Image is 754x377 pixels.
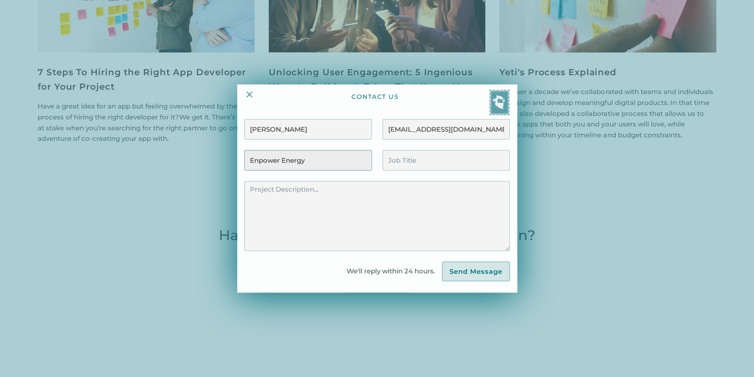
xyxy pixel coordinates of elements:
[347,266,442,277] div: We'll reply within 24 hours.
[244,119,509,282] form: Contact Form
[351,93,399,115] div: contact us
[244,150,372,171] input: Company
[382,150,510,171] input: Job Title
[244,119,372,140] input: Your Name
[442,262,510,282] input: Send Message
[382,119,510,140] input: Email Address
[244,89,255,100] img: Close Icon
[489,89,510,115] img: Yeti postage stamp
